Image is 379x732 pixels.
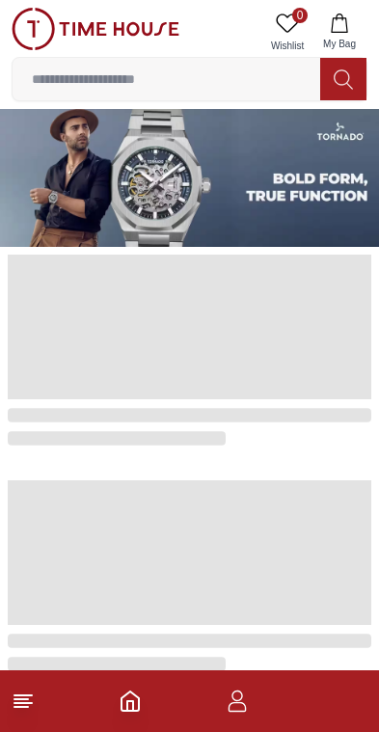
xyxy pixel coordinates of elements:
[263,39,311,53] span: Wishlist
[119,690,142,713] a: Home
[263,8,311,57] a: 0Wishlist
[12,8,179,50] img: ...
[315,37,364,51] span: My Bag
[311,8,367,57] button: My Bag
[292,8,308,23] span: 0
